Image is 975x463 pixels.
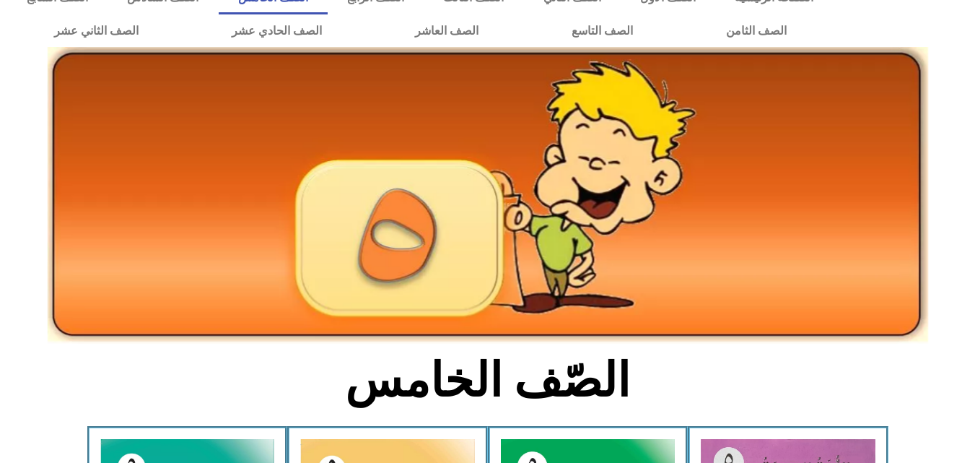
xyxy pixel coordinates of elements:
[7,14,185,48] a: الصف الثاني عشر
[249,352,726,409] h2: الصّف الخامس
[368,14,525,48] a: الصف العاشر
[525,14,679,48] a: الصف التاسع
[185,14,368,48] a: الصف الحادي عشر
[679,14,833,48] a: الصف الثامن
